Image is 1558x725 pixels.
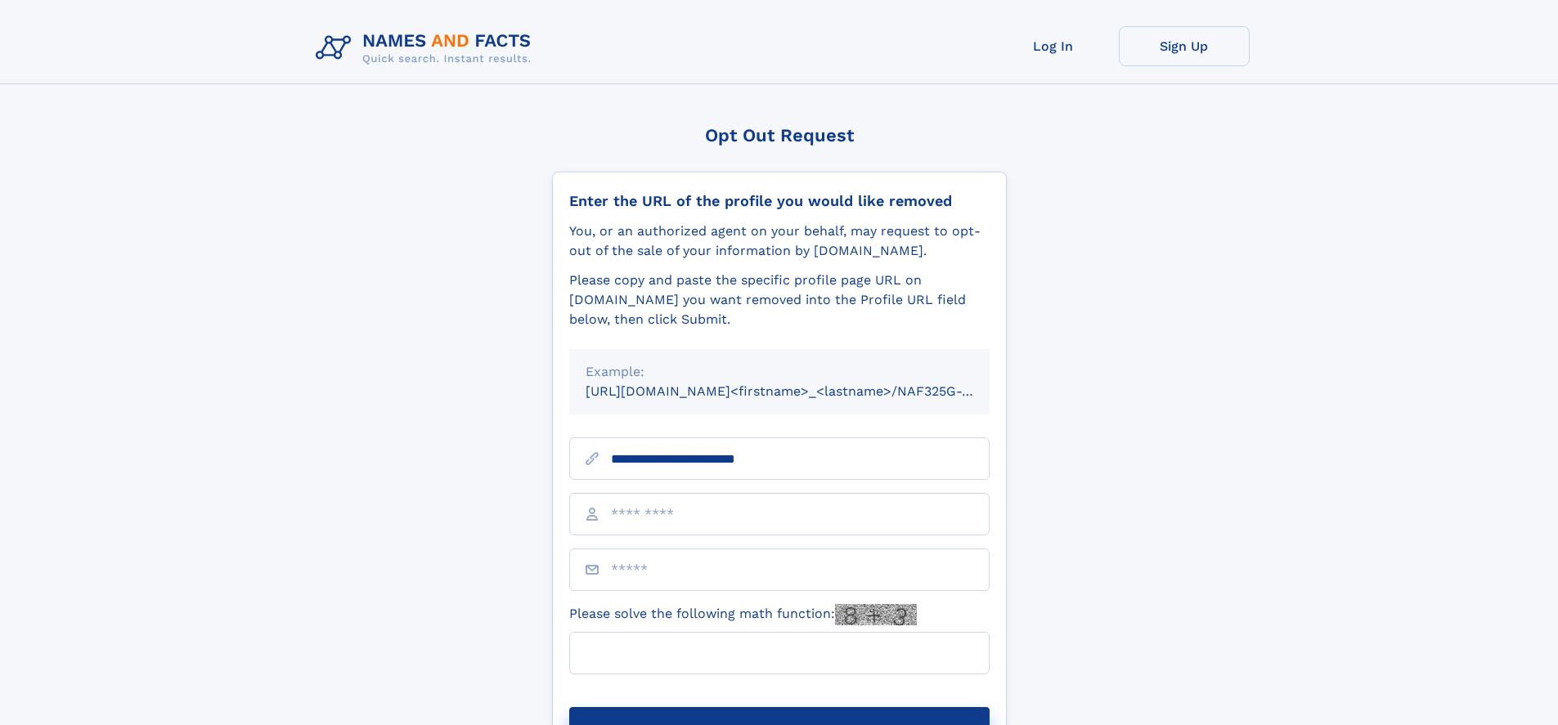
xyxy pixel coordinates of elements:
div: Please copy and paste the specific profile page URL on [DOMAIN_NAME] you want removed into the Pr... [569,271,990,329]
div: Example: [586,362,973,382]
img: Logo Names and Facts [309,26,545,70]
div: Opt Out Request [552,125,1007,145]
div: You, or an authorized agent on your behalf, may request to opt-out of the sale of your informatio... [569,222,990,261]
small: [URL][DOMAIN_NAME]<firstname>_<lastname>/NAF325G-xxxxxxxx [586,383,1021,399]
a: Log In [988,26,1119,66]
div: Enter the URL of the profile you would like removed [569,192,990,210]
label: Please solve the following math function: [569,604,917,625]
a: Sign Up [1119,26,1250,66]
